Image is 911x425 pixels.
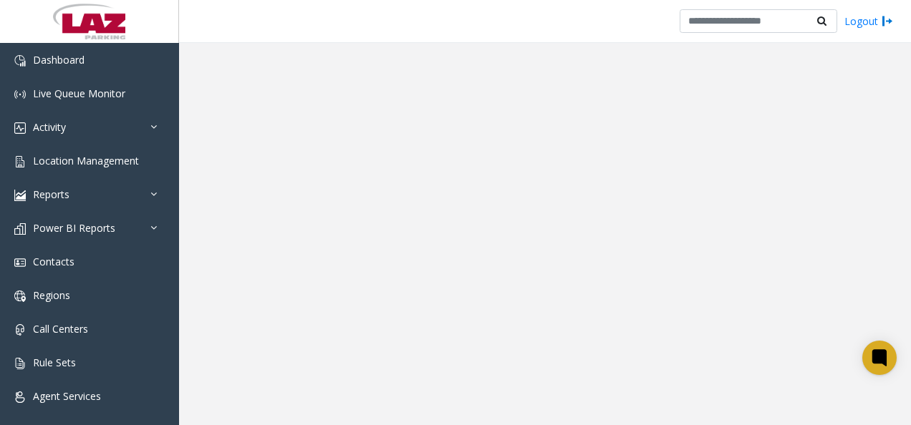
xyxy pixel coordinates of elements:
[882,14,893,29] img: logout
[14,190,26,201] img: 'icon'
[14,89,26,100] img: 'icon'
[14,223,26,235] img: 'icon'
[14,257,26,268] img: 'icon'
[33,187,69,201] span: Reports
[33,120,66,134] span: Activity
[14,358,26,369] img: 'icon'
[14,324,26,336] img: 'icon'
[14,290,26,302] img: 'icon'
[33,389,101,403] span: Agent Services
[33,53,85,67] span: Dashboard
[844,14,893,29] a: Logout
[33,87,125,100] span: Live Queue Monitor
[33,288,70,302] span: Regions
[14,156,26,167] img: 'icon'
[14,122,26,134] img: 'icon'
[14,55,26,67] img: 'icon'
[33,356,76,369] span: Rule Sets
[33,322,88,336] span: Call Centers
[33,255,74,268] span: Contacts
[14,391,26,403] img: 'icon'
[33,154,139,167] span: Location Management
[33,221,115,235] span: Power BI Reports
